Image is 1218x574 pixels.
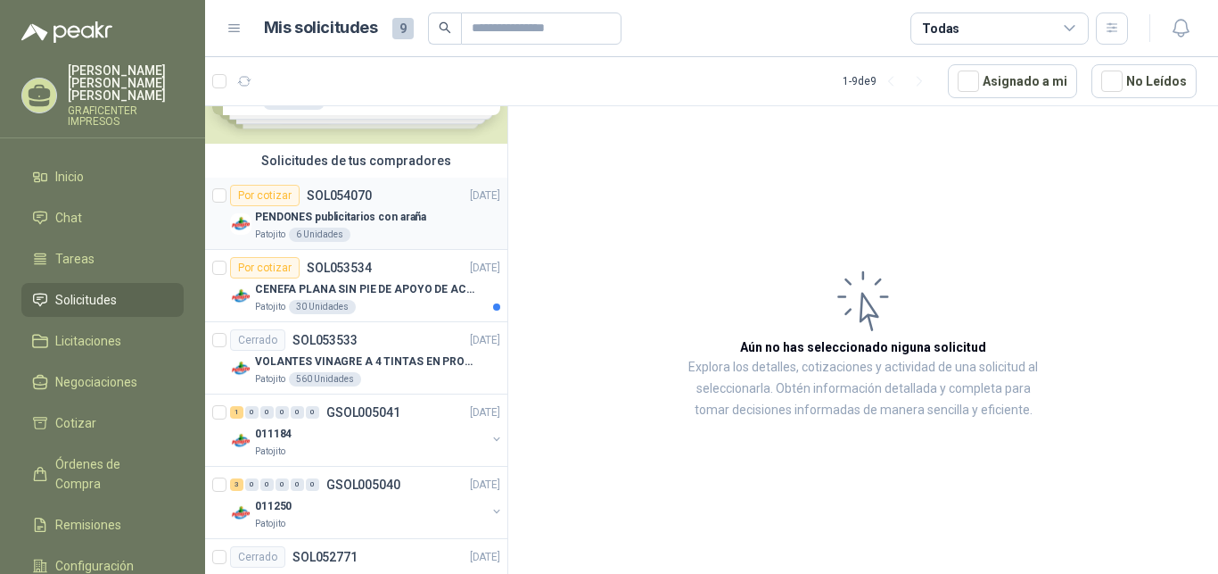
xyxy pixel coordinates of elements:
p: Patojito [255,517,285,531]
div: 0 [306,478,319,491]
p: GSOL005040 [326,478,400,491]
p: SOL054070 [307,189,372,202]
p: SOL053533 [292,334,358,346]
div: 6 Unidades [289,228,350,242]
a: Remisiones [21,508,184,542]
p: VOLANTES VINAGRE A 4 TINTAS EN PROPALCOTE VER ARCHIVO ADJUNTO [255,354,477,370]
img: Company Logo [230,358,251,379]
p: [DATE] [470,477,500,494]
div: 0 [260,478,274,491]
h3: Aún no has seleccionado niguna solicitud [740,337,986,357]
div: 30 Unidades [289,300,356,314]
p: GRAFICENTER IMPRESOS [68,105,184,127]
a: Por cotizarSOL054070[DATE] Company LogoPENDONES publicitarios con arañaPatojito6 Unidades [205,178,507,250]
span: Cotizar [55,413,96,433]
span: Chat [55,208,82,228]
img: Company Logo [230,430,251,452]
a: Chat [21,201,184,235]
p: SOL052771 [292,551,358,563]
span: Órdenes de Compra [55,454,167,494]
a: Por cotizarSOL053534[DATE] Company LogoCENEFA PLANA SIN PIE DE APOYO DE ACUERDO A LA IMAGEN ADJUN... [205,250,507,322]
div: 0 [291,406,304,419]
p: [DATE] [470,549,500,566]
a: CerradoSOL053533[DATE] Company LogoVOLANTES VINAGRE A 4 TINTAS EN PROPALCOTE VER ARCHIVO ADJUNTOP... [205,322,507,395]
a: Inicio [21,160,184,194]
p: [PERSON_NAME] [PERSON_NAME] [PERSON_NAME] [68,64,184,102]
div: 0 [276,478,289,491]
p: 011250 [255,498,292,515]
div: Cerrado [230,329,285,351]
p: Patojito [255,372,285,387]
p: PENDONES publicitarios con araña [255,209,426,226]
p: GSOL005041 [326,406,400,419]
div: 0 [276,406,289,419]
div: 3 [230,478,243,491]
div: Por cotizar [230,185,300,206]
a: 3 0 0 0 0 0 GSOL005040[DATE] Company Logo011250Patojito [230,474,504,531]
div: Solicitudes de tus compradores [205,144,507,178]
p: Patojito [255,228,285,242]
a: Negociaciones [21,365,184,399]
span: 9 [392,18,414,39]
p: Explora los detalles, cotizaciones y actividad de una solicitud al seleccionarla. Obtén informaci... [687,357,1040,421]
img: Company Logo [230,286,251,307]
a: Solicitudes [21,283,184,317]
span: Solicitudes [55,290,117,310]
div: Todas [922,19,959,38]
span: Remisiones [55,515,121,535]
div: 0 [245,478,259,491]
span: search [439,21,451,34]
div: 0 [291,478,304,491]
span: Licitaciones [55,331,121,351]
div: 560 Unidades [289,372,361,387]
h1: Mis solicitudes [264,15,378,41]
button: No Leídos [1091,64,1197,98]
div: 1 [230,406,243,419]
div: 0 [260,406,274,419]
p: Patojito [255,300,285,314]
p: [DATE] [470,404,500,421]
div: Por cotizar [230,257,300,279]
a: Licitaciones [21,324,184,358]
div: 0 [245,406,259,419]
p: Patojito [255,445,285,459]
div: Cerrado [230,546,285,568]
div: 0 [306,406,319,419]
span: Tareas [55,249,95,269]
p: SOL053534 [307,262,372,274]
span: Negociaciones [55,372,137,392]
p: 011184 [255,426,292,443]
div: 1 - 9 de 9 [843,67,934,96]
img: Logo peakr [21,21,112,43]
img: Company Logo [230,213,251,235]
p: [DATE] [470,260,500,277]
button: Asignado a mi [948,64,1077,98]
a: 1 0 0 0 0 0 GSOL005041[DATE] Company Logo011184Patojito [230,402,504,459]
a: Cotizar [21,406,184,440]
a: Tareas [21,242,184,276]
p: [DATE] [470,187,500,204]
a: Órdenes de Compra [21,447,184,501]
p: CENEFA PLANA SIN PIE DE APOYO DE ACUERDO A LA IMAGEN ADJUNTA [255,281,477,298]
img: Company Logo [230,503,251,524]
p: [DATE] [470,332,500,349]
span: Inicio [55,167,84,187]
